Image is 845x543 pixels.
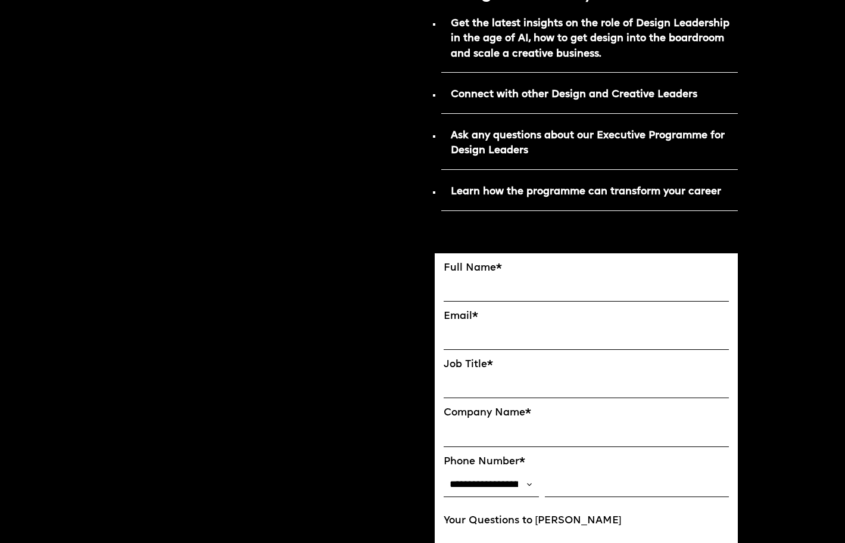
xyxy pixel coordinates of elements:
strong: Get the latest insights on the role of Design Leadership in the age of AI, how to get design into... [451,18,729,59]
strong: Ask any questions about our Executive Programme for Design Leaders [451,131,725,156]
label: Your Questions to [PERSON_NAME] [444,515,729,527]
strong: Learn how the programme can transform your career [451,187,721,197]
label: Job Title [444,359,729,371]
label: Full Name [444,262,729,274]
strong: Connect with other Design and Creative Leaders [451,89,697,100]
label: Phone Number [444,456,729,468]
label: Email [444,311,729,322]
label: Company Name [444,407,729,419]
